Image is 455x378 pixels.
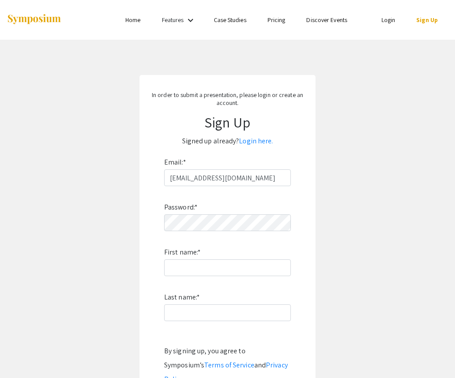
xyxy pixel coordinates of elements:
[148,114,307,131] h1: Sign Up
[382,16,396,24] a: Login
[164,200,198,214] label: Password:
[164,155,186,169] label: Email:
[164,245,201,259] label: First name:
[239,136,273,146] a: Login here.
[164,290,200,304] label: Last name:
[185,15,196,26] mat-icon: Expand Features list
[7,14,62,26] img: Symposium by ForagerOne
[148,134,307,148] p: Signed up already?
[162,16,184,24] a: Features
[214,16,246,24] a: Case Studies
[148,91,307,107] p: In order to submit a presentation, please login or create an account.
[268,16,286,24] a: Pricing
[306,16,347,24] a: Discover Events
[416,16,438,24] a: Sign Up
[204,360,254,370] a: Terms of Service
[125,16,140,24] a: Home
[7,338,37,371] iframe: Chat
